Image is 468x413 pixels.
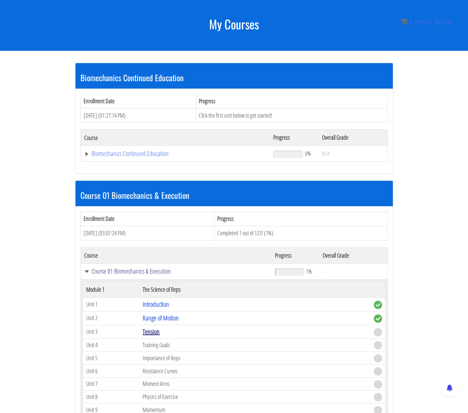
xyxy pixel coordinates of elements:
[84,150,267,157] a: Biomechanics Continued Education
[374,314,382,323] span: complete
[214,226,387,240] td: Completed 1 out of 123! (1%)
[139,365,370,378] td: Resistance Curves
[139,338,370,352] td: Training Goals
[435,18,451,25] bdi: 0.00
[81,73,388,82] h3: Biomechanics Continued Education
[196,94,387,108] th: Progress
[374,301,382,309] span: complete
[319,146,387,162] td: N/A
[319,130,387,146] th: Overall Grade
[81,94,196,108] th: Enrollment Date
[81,108,196,123] td: [DATE] (01:27:14 PM)
[81,212,214,226] th: Enrollment Date
[401,18,451,25] a: 0 items: $0.00
[83,390,139,403] td: Unit 8
[214,212,387,226] th: Progress
[81,247,272,263] th: Course
[305,150,311,157] span: 0%
[139,377,370,390] td: Moment Arms
[270,130,318,146] th: Progress
[83,352,139,365] td: Unit 5
[83,297,139,311] td: Unit 1
[143,313,179,322] a: Range of Motion
[81,226,214,240] td: [DATE] (03:07:24 PM)
[83,311,139,325] td: Unit 2
[319,263,387,279] td: -
[196,108,387,123] td: Click the first unit below to get started!
[83,281,139,297] th: Module 1
[84,268,269,275] a: Course 01 Biomechanics & Execution
[139,390,370,403] td: Physics of Exercise
[81,130,270,146] th: Course
[83,365,139,378] td: Unit 6
[143,300,169,309] a: Introduction
[306,268,312,275] span: 1%
[139,281,370,297] th: The Science of Reps
[319,247,387,263] th: Overall Grade
[83,377,139,390] td: Unit 7
[401,18,408,25] img: icon11.png
[83,338,139,352] td: Unit 4
[81,191,388,199] h3: Course 01 Biomechanics & Execution
[143,327,160,336] a: Tension
[83,325,139,338] td: Unit 3
[415,18,433,25] span: items:
[409,18,413,25] span: 0
[139,352,370,365] td: Importance of Reps
[435,18,438,25] span: $
[272,247,319,263] th: Progress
